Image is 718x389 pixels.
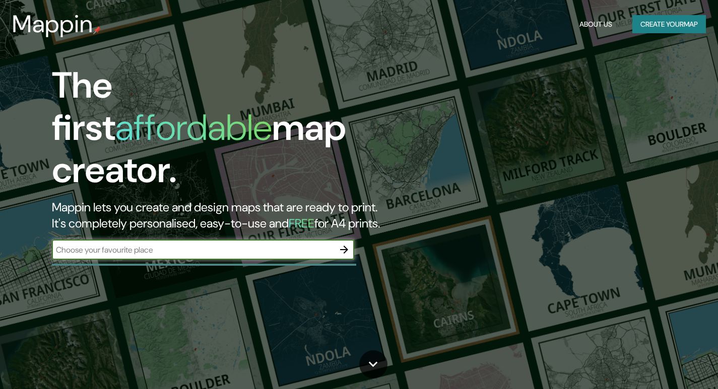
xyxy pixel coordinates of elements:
h5: FREE [289,215,314,231]
h2: Mappin lets you create and design maps that are ready to print. It's completely personalised, eas... [52,199,411,231]
input: Choose your favourite place [52,244,334,256]
button: About Us [575,15,616,34]
button: Create yourmap [632,15,706,34]
h1: affordable [115,104,272,151]
h1: The first map creator. [52,64,411,199]
img: mappin-pin [93,26,101,34]
h3: Mappin [12,10,93,38]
